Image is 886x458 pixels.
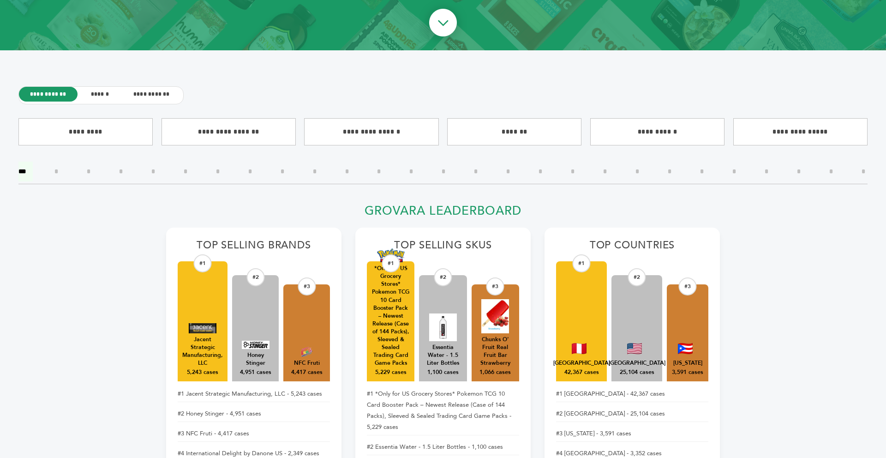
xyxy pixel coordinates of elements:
[627,343,642,354] img: United States Flag
[620,368,654,377] div: 25,104 cases
[178,426,330,442] li: #3 NFC Fruti - 4,417 cases
[371,265,410,367] div: *Only for US Grocery Stores* Pokemon TCG 10 Card Booster Pack – Newest Release (Case of 144 Packs...
[242,341,269,349] img: Honey Stinger
[553,359,610,367] div: Peru
[479,368,511,377] div: 1,066 cases
[572,343,587,354] img: Peru Flag
[476,336,515,367] div: Chunks O' Fruit Real Fruit Bar Strawberry
[294,359,320,367] div: NFC Fruti
[367,439,519,455] li: #2 Essentia Water - 1.5 Liter Bottles - 1,100 cases
[367,239,519,257] h2: Top Selling SKUs
[189,323,216,333] img: Jacent Strategic Manufacturing, LLC
[240,368,271,377] div: 4,951 cases
[291,368,323,377] div: 4,417 cases
[573,254,591,272] div: #1
[556,426,708,442] li: #3 [US_STATE] - 3,591 cases
[481,299,509,333] img: Chunks O' Fruit Real Fruit Bar Strawberry
[564,368,599,377] div: 42,367 cases
[187,368,218,377] div: 5,243 cases
[377,248,405,263] img: *Only for US Grocery Stores* Pokemon TCG 10 Card Booster Pack – Newest Release (Case of 144 Packs...
[556,239,708,257] h2: Top Countries
[298,277,316,295] div: #3
[194,254,212,272] div: #1
[237,351,274,367] div: Honey Stinger
[434,268,452,286] div: #2
[293,347,321,357] img: NFC Fruti
[679,277,697,295] div: #3
[486,277,504,295] div: #3
[182,336,223,367] div: Jacent Strategic Manufacturing, LLC
[178,239,330,257] h2: Top Selling Brands
[166,204,720,223] h2: Grovara Leaderboard
[556,406,708,422] li: #2 [GEOGRAPHIC_DATA] - 25,104 cases
[628,268,646,286] div: #2
[672,368,703,377] div: 3,591 cases
[375,368,407,377] div: 5,229 cases
[427,368,459,377] div: 1,100 cases
[178,406,330,422] li: #2 Honey Stinger - 4,951 cases
[556,386,708,402] li: #1 [GEOGRAPHIC_DATA] - 42,367 cases
[673,359,702,367] div: Puerto Rico
[382,254,400,272] div: #1
[424,343,462,367] div: Essentia Water - 1.5 Liter Bottles
[609,359,665,367] div: United States
[678,343,693,354] img: Puerto Rico Flag
[246,268,264,286] div: #2
[429,313,457,341] img: Essentia Water - 1.5 Liter Bottles
[367,386,519,435] li: #1 *Only for US Grocery Stores* Pokemon TCG 10 Card Booster Pack – Newest Release (Case of 144 Pa...
[178,386,330,402] li: #1 Jacent Strategic Manufacturing, LLC - 5,243 cases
